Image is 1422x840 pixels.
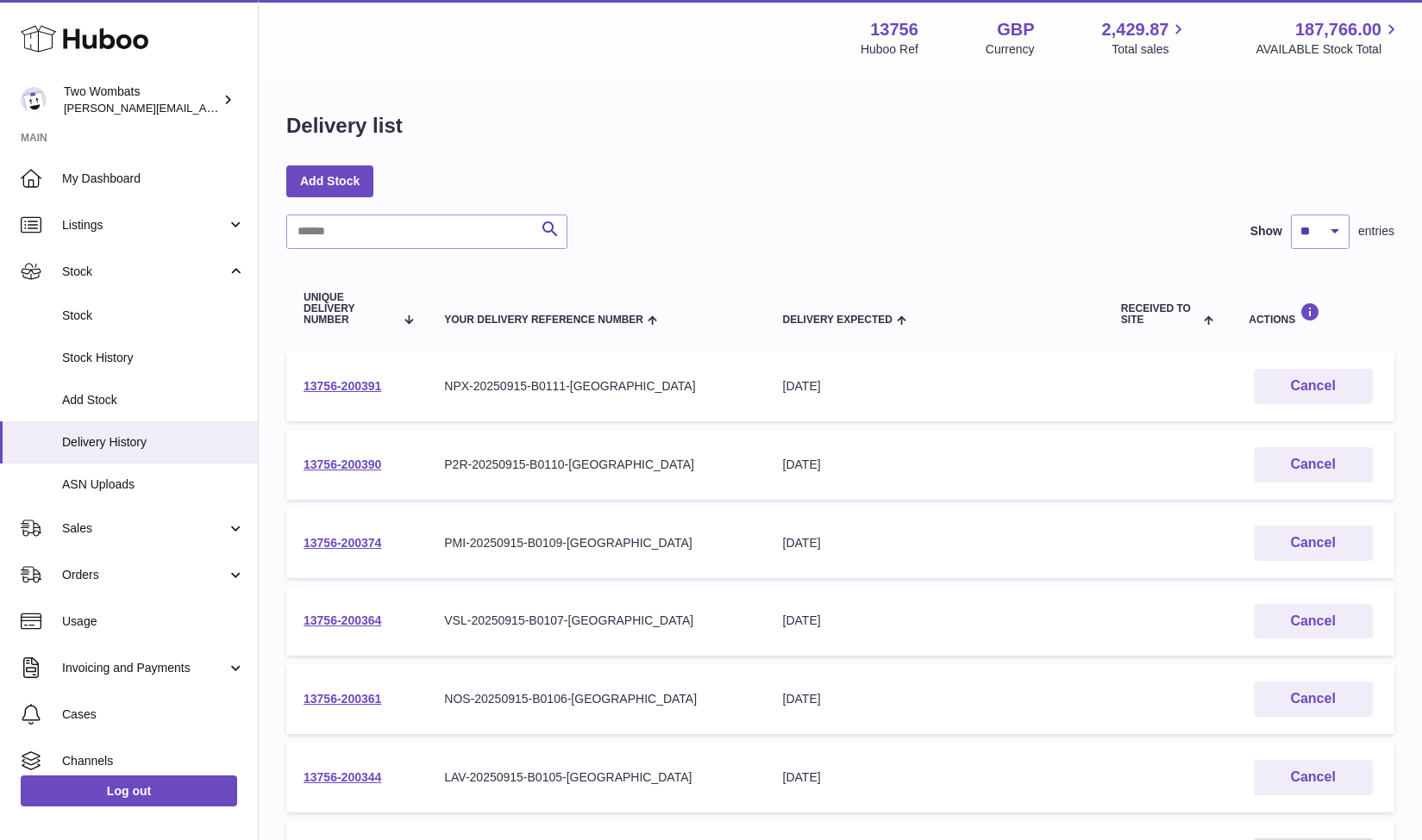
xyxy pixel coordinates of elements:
[444,535,748,551] div: PMI-20250915-B0109-[GEOGRAPHIC_DATA]
[783,457,1087,473] div: [DATE]
[1102,18,1169,41] span: 2,429.87
[304,292,395,327] span: Unique Delivery Number
[783,613,1087,629] div: [DATE]
[304,457,381,471] a: 13756-200390
[62,264,227,280] span: Stock
[304,379,381,393] a: 13756-200391
[304,536,381,550] a: 13756-200374
[861,41,918,58] div: Huboo Ref
[1254,760,1373,795] button: Cancel
[21,87,47,113] img: philip.carroll@twowombats.com
[1254,447,1373,482] button: Cancel
[1121,303,1200,326] span: Received to Site
[1254,369,1373,404] button: Cancel
[62,350,245,366] span: Stock History
[1256,18,1401,58] a: 187,766.00 AVAILABLE Stock Total
[444,457,748,473] div: P2R-20250915-B0110-[GEOGRAPHIC_DATA]
[1249,302,1377,326] div: Actions
[286,112,403,140] h1: Delivery list
[1250,223,1282,240] label: Show
[62,171,245,187] span: My Dashboard
[1254,526,1373,561] button: Cancel
[21,775,237,806] a: Log out
[783,314,893,326] span: Delivery Expected
[1112,41,1188,58] span: Total sales
[1358,223,1394,240] span: entries
[1254,604,1373,639] button: Cancel
[1256,41,1401,58] span: AVAILABLE Stock Total
[997,18,1034,41] strong: GBP
[783,691,1087,707] div: [DATE]
[1295,18,1381,41] span: 187,766.00
[62,706,245,723] span: Cases
[62,476,245,493] span: ASN Uploads
[444,613,748,629] div: VSL-20250915-B0107-[GEOGRAPHIC_DATA]
[783,535,1087,551] div: [DATE]
[62,753,245,769] span: Channels
[62,520,227,537] span: Sales
[986,41,1035,58] div: Currency
[1102,18,1189,58] a: 2,429.87 Total sales
[444,769,748,786] div: LAV-20250915-B0105-[GEOGRAPHIC_DATA]
[444,691,748,707] div: NOS-20250915-B0106-[GEOGRAPHIC_DATA]
[304,770,381,784] a: 13756-200344
[62,434,245,451] span: Delivery History
[62,217,227,233] span: Listings
[286,165,373,196] a: Add Stock
[304,613,381,627] a: 13756-200364
[1254,681,1373,717] button: Cancel
[64,101,438,115] span: [PERSON_NAME][EMAIL_ADDRESS][PERSON_NAME][DOMAIN_NAME]
[64,84,219,116] div: Two Wombats
[304,692,381,706] a: 13756-200361
[870,18,918,41] strong: 13756
[783,378,1087,395] div: [DATE]
[62,660,227,676] span: Invoicing and Payments
[444,378,748,395] div: NPX-20250915-B0111-[GEOGRAPHIC_DATA]
[62,392,245,408] span: Add Stock
[62,613,245,630] span: Usage
[62,567,227,583] span: Orders
[783,769,1087,786] div: [DATE]
[62,308,245,324] span: Stock
[444,314,643,326] span: Your Delivery Reference Number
